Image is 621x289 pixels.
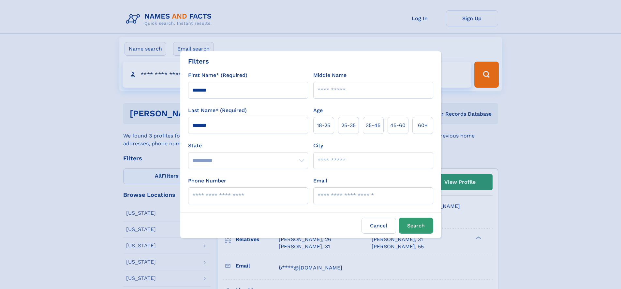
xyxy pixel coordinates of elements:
[313,177,327,185] label: Email
[313,142,323,150] label: City
[390,122,406,129] span: 45‑60
[366,122,380,129] span: 35‑45
[362,218,396,234] label: Cancel
[188,71,247,79] label: First Name* (Required)
[188,56,209,66] div: Filters
[317,122,330,129] span: 18‑25
[399,218,433,234] button: Search
[341,122,356,129] span: 25‑35
[188,142,308,150] label: State
[313,107,323,114] label: Age
[313,71,347,79] label: Middle Name
[188,177,226,185] label: Phone Number
[188,107,247,114] label: Last Name* (Required)
[418,122,428,129] span: 60+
